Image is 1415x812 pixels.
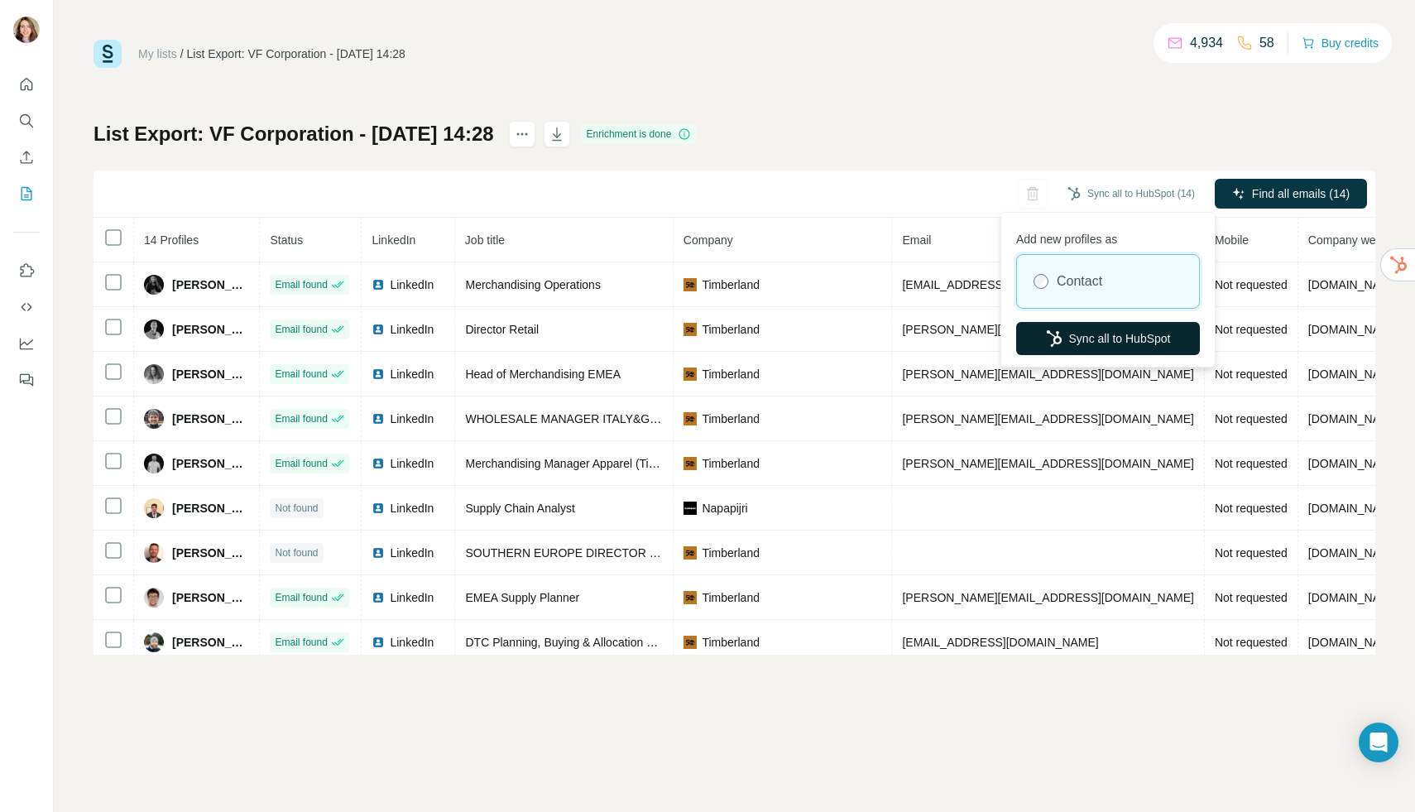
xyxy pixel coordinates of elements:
[172,500,249,517] span: [PERSON_NAME]
[902,233,931,247] span: Email
[684,323,697,336] img: company-logo
[390,545,434,561] span: LinkedIn
[172,545,249,561] span: [PERSON_NAME]
[94,121,494,147] h1: List Export: VF Corporation - [DATE] 14:28
[702,634,760,651] span: Timberland
[702,545,760,561] span: Timberland
[1215,412,1288,425] span: Not requested
[1308,278,1401,291] span: [DOMAIN_NAME]
[684,457,697,470] img: company-logo
[13,329,40,358] button: Dashboard
[684,591,697,604] img: company-logo
[1190,33,1223,53] p: 4,934
[144,588,164,608] img: Avatar
[465,368,621,381] span: Head of Merchandising EMEA
[1215,278,1288,291] span: Not requested
[1252,185,1350,202] span: Find all emails (14)
[1215,502,1288,515] span: Not requested
[390,366,434,382] span: LinkedIn
[390,634,434,651] span: LinkedIn
[1215,323,1288,336] span: Not requested
[144,498,164,518] img: Avatar
[275,322,327,337] span: Email found
[372,368,385,381] img: LinkedIn logo
[702,321,760,338] span: Timberland
[372,502,385,515] img: LinkedIn logo
[902,412,1193,425] span: [PERSON_NAME][EMAIL_ADDRESS][DOMAIN_NAME]
[684,233,733,247] span: Company
[13,17,40,43] img: Avatar
[13,179,40,209] button: My lists
[902,636,1098,649] span: [EMAIL_ADDRESS][DOMAIN_NAME]
[275,635,327,650] span: Email found
[1259,33,1274,53] p: 58
[1215,233,1249,247] span: Mobile
[702,276,760,293] span: Timberland
[465,323,539,336] span: Director Retail
[465,591,579,604] span: EMEA Supply Planner
[172,366,249,382] span: [PERSON_NAME]
[13,142,40,172] button: Enrich CSV
[13,365,40,395] button: Feedback
[702,455,760,472] span: Timberland
[172,276,249,293] span: [PERSON_NAME]
[1308,457,1401,470] span: [DOMAIN_NAME]
[144,364,164,384] img: Avatar
[390,589,434,606] span: LinkedIn
[1308,591,1401,604] span: [DOMAIN_NAME]
[275,590,327,605] span: Email found
[172,634,249,651] span: [PERSON_NAME]
[1308,636,1401,649] span: [DOMAIN_NAME]
[465,278,600,291] span: Merchandising Operations
[390,321,434,338] span: LinkedIn
[1359,723,1398,762] div: Open Intercom Messenger
[144,543,164,563] img: Avatar
[187,46,405,62] div: List Export: VF Corporation - [DATE] 14:28
[390,411,434,427] span: LinkedIn
[582,124,697,144] div: Enrichment is done
[465,546,721,560] span: SOUTHERN EUROPE DIRECTOR WHOLESALE
[144,233,199,247] span: 14 Profiles
[1215,636,1288,649] span: Not requested
[1056,181,1206,206] button: Sync all to HubSpot (14)
[902,457,1193,470] span: [PERSON_NAME][EMAIL_ADDRESS][DOMAIN_NAME]
[684,636,697,649] img: company-logo
[465,502,574,515] span: Supply Chain Analyst
[13,70,40,99] button: Quick start
[684,278,697,291] img: company-logo
[144,320,164,339] img: Avatar
[390,500,434,517] span: LinkedIn
[1308,368,1401,381] span: [DOMAIN_NAME]
[172,321,249,338] span: [PERSON_NAME]
[275,456,327,471] span: Email found
[702,500,747,517] span: Napapijri
[684,368,697,381] img: company-logo
[1057,271,1102,291] label: Contact
[372,546,385,560] img: LinkedIn logo
[180,46,184,62] li: /
[702,411,760,427] span: Timberland
[902,278,1098,291] span: [EMAIL_ADDRESS][DOMAIN_NAME]
[390,455,434,472] span: LinkedIn
[684,546,697,560] img: company-logo
[684,412,697,425] img: company-logo
[172,411,249,427] span: [PERSON_NAME]
[465,636,687,649] span: DTC Planning, Buying & Allocation Director
[372,278,385,291] img: LinkedIn logo
[390,276,434,293] span: LinkedIn
[94,40,122,68] img: Surfe Logo
[1016,224,1200,247] p: Add new profiles as
[372,412,385,425] img: LinkedIn logo
[1308,323,1401,336] span: [DOMAIN_NAME]
[144,275,164,295] img: Avatar
[1215,546,1288,560] span: Not requested
[1302,31,1379,55] button: Buy credits
[902,368,1193,381] span: [PERSON_NAME][EMAIL_ADDRESS][DOMAIN_NAME]
[172,589,249,606] span: [PERSON_NAME]
[372,233,415,247] span: LinkedIn
[372,457,385,470] img: LinkedIn logo
[1215,179,1367,209] button: Find all emails (14)
[509,121,535,147] button: actions
[1308,233,1400,247] span: Company website
[1308,546,1401,560] span: [DOMAIN_NAME]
